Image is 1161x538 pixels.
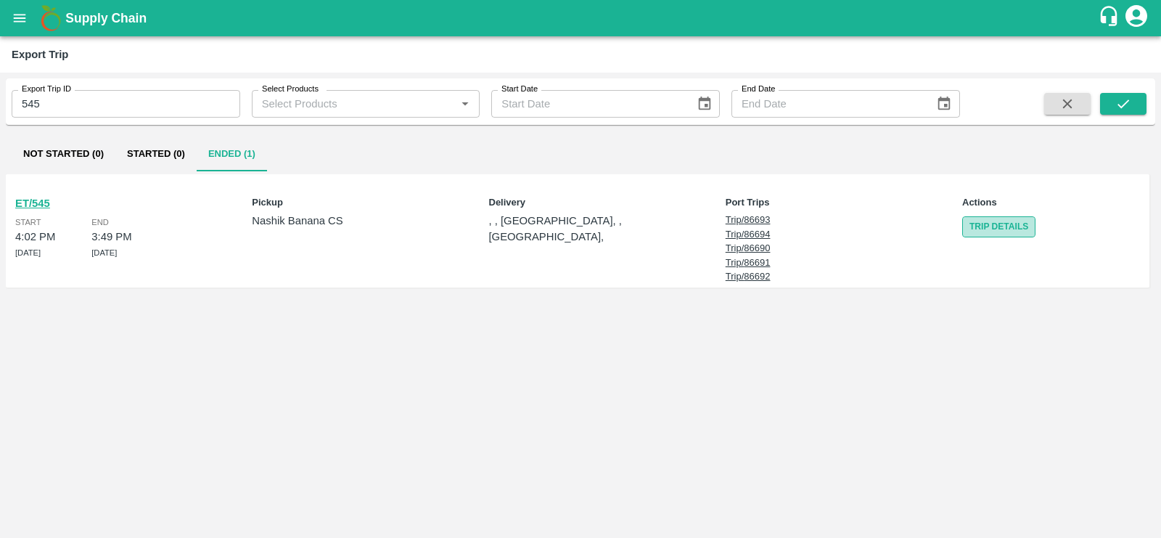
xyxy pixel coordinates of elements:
a: ET/545 [15,197,50,209]
a: Trip/86690 [726,241,907,256]
strong: Pickup [252,197,283,208]
label: Start Date [501,83,538,95]
input: Select Products [256,94,452,113]
img: logo [36,4,65,33]
label: Select Products [262,83,319,95]
button: Open [456,94,475,113]
div: customer-support [1098,5,1123,31]
input: Enter Trip ID [12,90,240,118]
a: Trip/86691 [726,256,907,270]
a: Trip Details [962,216,1035,237]
span: [DATE] [91,248,117,257]
a: Supply Chain [65,8,1098,28]
div: Export Trip [12,45,68,64]
span: End [91,218,109,227]
div: 3:49 PM [91,229,131,245]
div: account of current user [1123,3,1149,33]
button: Choose date [691,90,718,118]
span: [DATE] [15,248,41,257]
strong: Delivery [489,197,526,208]
span: Start [15,218,41,227]
div: 4:02 PM [15,229,55,245]
button: open drawer [3,1,36,35]
p: Nashik Banana CS [252,213,433,229]
button: Not Started (0) [12,136,115,171]
label: Export Trip ID [22,83,71,95]
input: Start Date [491,90,684,118]
p: , , [GEOGRAPHIC_DATA], , [GEOGRAPHIC_DATA], [489,213,670,245]
button: Ended (1) [197,136,267,171]
a: Trip/86692 [726,269,907,284]
label: End Date [742,83,775,95]
a: Trip/86693 [726,213,907,227]
strong: Port Trips [726,197,770,208]
b: Supply Chain [65,11,147,25]
button: Choose date [930,90,958,118]
a: Trip/86694 [726,227,907,242]
button: Started (0) [115,136,197,171]
input: End Date [731,90,924,118]
strong: Actions [962,197,997,208]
